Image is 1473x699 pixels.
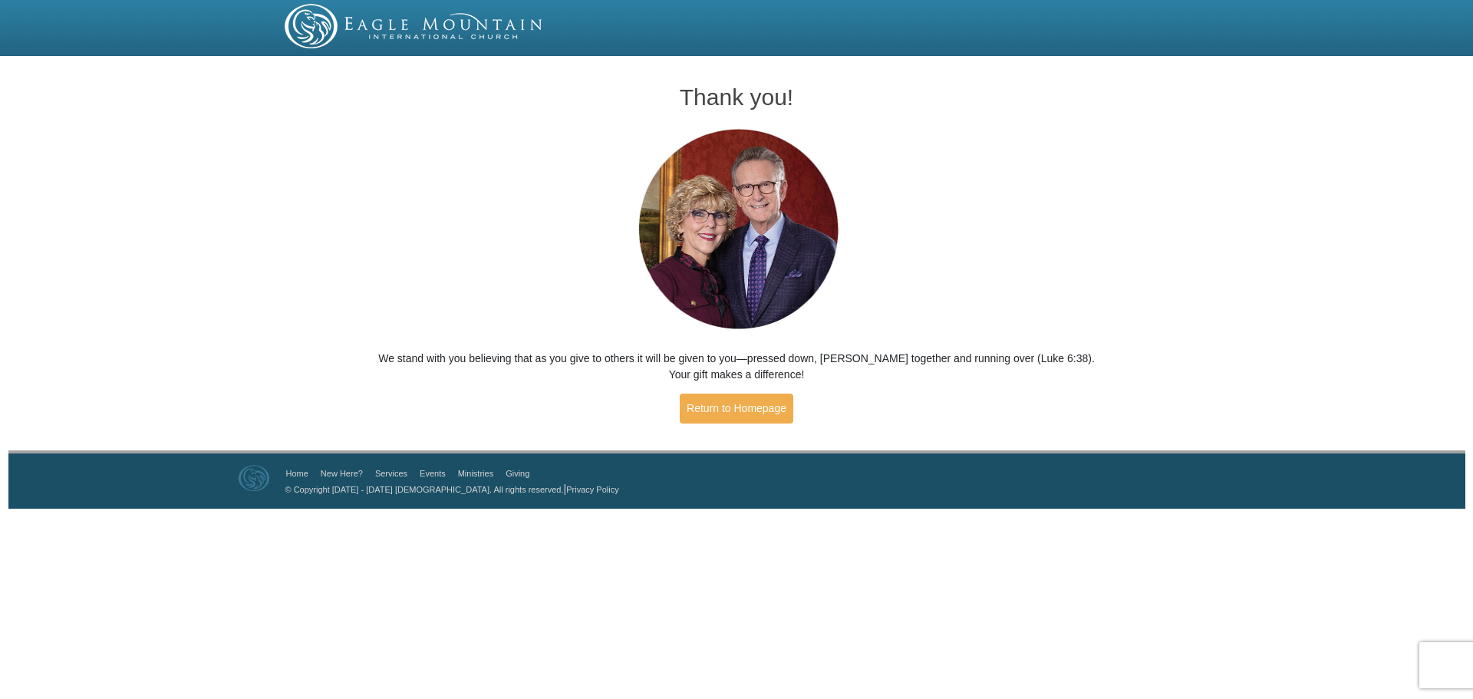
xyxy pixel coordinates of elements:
h1: Thank you! [377,84,1097,110]
img: Pastors George and Terri Pearsons [624,124,850,335]
img: Eagle Mountain International Church [239,465,269,491]
p: | [280,481,619,497]
a: Services [375,469,407,478]
a: Giving [506,469,529,478]
a: Home [286,469,308,478]
img: EMIC [285,4,544,48]
a: Ministries [458,469,493,478]
a: Events [420,469,446,478]
a: Privacy Policy [566,485,618,494]
p: We stand with you believing that as you give to others it will be given to you—pressed down, [PER... [377,351,1097,383]
a: © Copyright [DATE] - [DATE] [DEMOGRAPHIC_DATA]. All rights reserved. [285,485,564,494]
a: Return to Homepage [680,394,793,424]
a: New Here? [321,469,363,478]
